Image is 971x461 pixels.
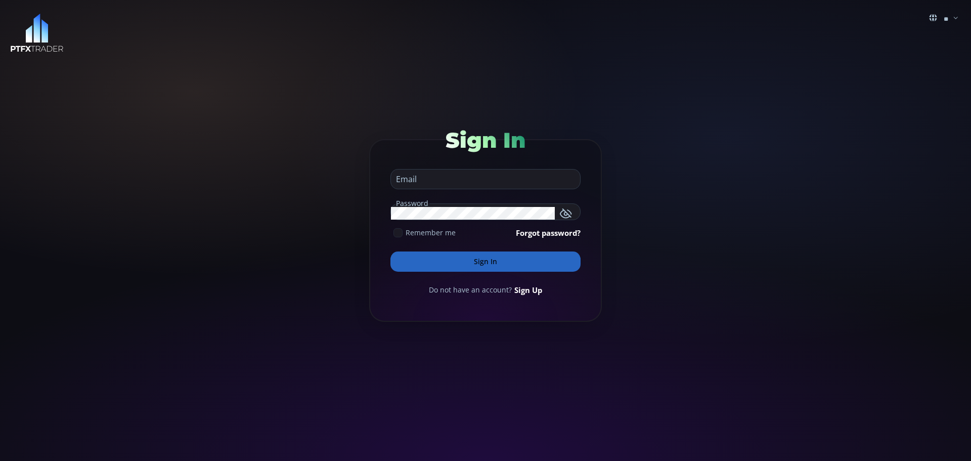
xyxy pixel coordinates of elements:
img: LOGO [10,14,64,53]
a: Forgot password? [516,227,581,238]
span: Remember me [406,227,456,238]
a: Sign Up [514,284,542,296]
button: Sign In [390,252,581,272]
div: Do not have an account? [390,284,581,296]
span: Sign In [446,127,525,153]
